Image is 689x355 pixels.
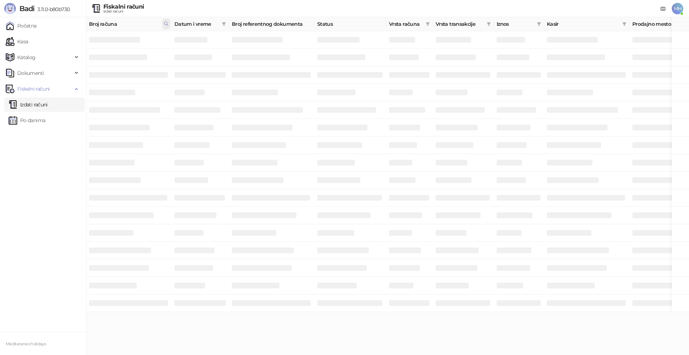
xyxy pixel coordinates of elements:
span: Dokumenti [17,66,44,80]
span: 3.11.0-b80b730 [34,6,70,13]
span: filter [535,19,543,29]
a: Po danima [9,113,45,128]
span: filter [487,22,491,26]
th: Vrsta transakcije [433,17,494,31]
span: Datum i vreme [174,20,219,28]
span: MH [672,3,683,14]
span: filter [424,19,431,29]
th: Broj referentnog dokumenta [229,17,314,31]
a: Kasa [6,34,28,49]
th: Vrsta računa [386,17,433,31]
a: Početna [6,19,37,33]
div: Izdati računi [103,10,144,13]
a: Izdati računi [9,97,48,112]
span: Iznos [497,20,534,28]
div: Fiskalni računi [103,4,144,10]
span: Fiskalni računi [17,82,50,96]
span: Katalog [17,50,36,64]
span: Broj računa [89,20,161,28]
span: filter [222,22,226,26]
span: filter [621,19,628,29]
span: filter [622,22,627,26]
span: Vrsta računa [389,20,423,28]
img: Logo [4,3,16,14]
span: Kasir [547,20,619,28]
th: Broj računa [86,17,172,31]
span: Vrsta transakcije [436,20,484,28]
span: Badi [19,4,34,13]
th: Status [314,17,386,31]
span: filter [220,19,228,29]
th: Kasir [544,17,629,31]
span: filter [485,19,492,29]
span: filter [537,22,541,26]
span: filter [426,22,430,26]
small: Mediteraneo holidays [6,341,46,346]
a: Dokumentacija [657,3,669,14]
